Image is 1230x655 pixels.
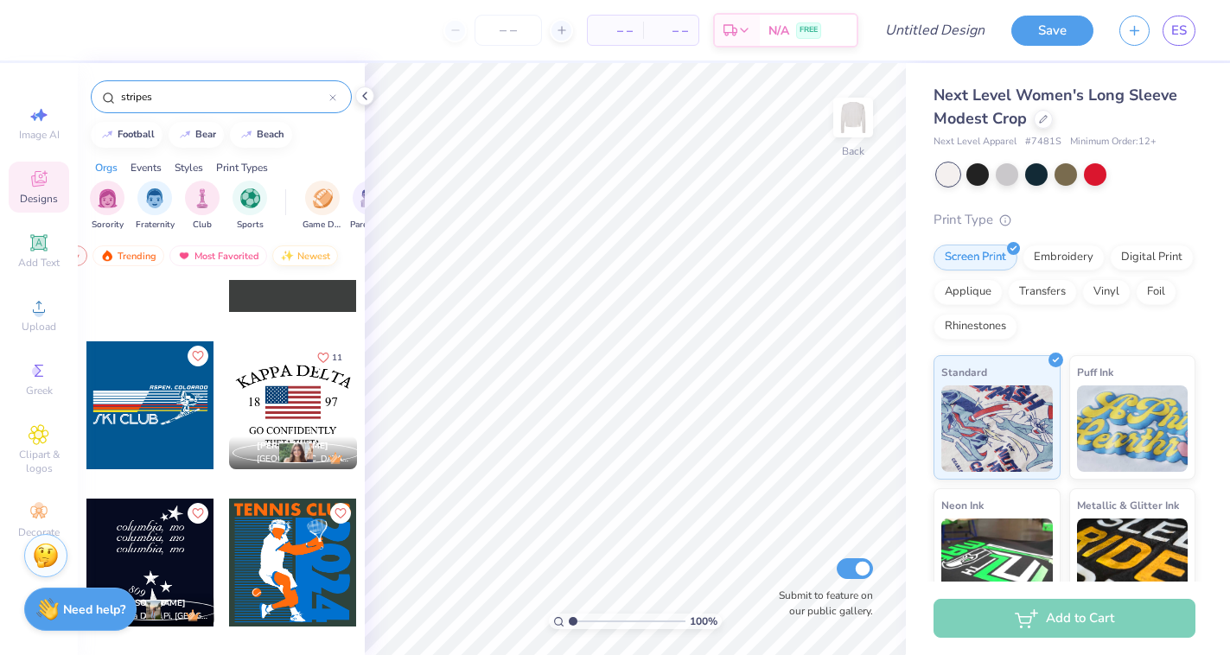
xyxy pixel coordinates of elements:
[1023,245,1105,270] div: Embroidery
[941,496,984,514] span: Neon Ink
[360,188,380,208] img: Parent's Weekend Image
[169,122,224,148] button: bear
[98,188,118,208] img: Sorority Image
[272,245,338,266] div: Newest
[350,181,390,232] button: filter button
[178,130,192,140] img: trend_line.gif
[309,346,350,369] button: Like
[193,188,212,208] img: Club Image
[768,22,789,40] span: N/A
[119,88,329,105] input: Try "Alpha"
[1077,363,1113,381] span: Puff Ink
[131,160,162,175] div: Events
[1008,279,1077,305] div: Transfers
[934,314,1017,340] div: Rhinestones
[95,160,118,175] div: Orgs
[303,181,342,232] div: filter for Game Day
[871,13,998,48] input: Untitled Design
[598,22,633,40] span: – –
[941,363,987,381] span: Standard
[653,22,688,40] span: – –
[330,503,351,524] button: Like
[233,181,267,232] div: filter for Sports
[257,130,284,139] div: beach
[934,279,1003,305] div: Applique
[475,15,542,46] input: – –
[18,525,60,539] span: Decorate
[92,219,124,232] span: Sorority
[188,346,208,366] button: Like
[195,130,216,139] div: bear
[257,453,350,466] span: [GEOGRAPHIC_DATA], [GEOGRAPHIC_DATA][US_STATE]
[934,135,1017,149] span: Next Level Apparel
[216,160,268,175] div: Print Types
[136,219,175,232] span: Fraternity
[1011,16,1093,46] button: Save
[63,601,125,618] strong: Need help?
[800,24,818,36] span: FREE
[19,128,60,142] span: Image AI
[1110,245,1194,270] div: Digital Print
[934,210,1195,230] div: Print Type
[332,353,342,362] span: 11
[193,219,212,232] span: Club
[1077,518,1189,605] img: Metallic & Glitter Ink
[313,188,333,208] img: Game Day Image
[303,181,342,232] button: filter button
[350,219,390,232] span: Parent's Weekend
[1077,385,1189,472] img: Puff Ink
[20,192,58,206] span: Designs
[22,320,56,334] span: Upload
[18,256,60,270] span: Add Text
[303,219,342,232] span: Game Day
[92,245,164,266] div: Trending
[136,181,175,232] button: filter button
[233,181,267,232] button: filter button
[690,614,717,629] span: 100 %
[1025,135,1061,149] span: # 7481S
[1163,16,1195,46] a: ES
[188,503,208,524] button: Like
[842,143,864,159] div: Back
[9,448,69,475] span: Clipart & logos
[1136,279,1176,305] div: Foil
[118,130,155,139] div: football
[934,85,1177,129] span: Next Level Women's Long Sleeve Modest Crop
[836,100,870,135] img: Back
[91,122,163,148] button: football
[1082,279,1131,305] div: Vinyl
[185,181,220,232] div: filter for Club
[941,518,1053,605] img: Neon Ink
[90,181,124,232] div: filter for Sorority
[280,250,294,262] img: newest.gif
[175,160,203,175] div: Styles
[257,440,328,452] span: [PERSON_NAME]
[941,385,1053,472] img: Standard
[350,181,390,232] div: filter for Parent's Weekend
[185,181,220,232] button: filter button
[239,130,253,140] img: trend_line.gif
[100,250,114,262] img: trending.gif
[26,384,53,397] span: Greek
[100,130,114,140] img: trend_line.gif
[240,188,260,208] img: Sports Image
[177,250,191,262] img: most_fav.gif
[136,181,175,232] div: filter for Fraternity
[90,181,124,232] button: filter button
[114,610,207,623] span: Alpha Delta Pi, [GEOGRAPHIC_DATA][US_STATE]
[1171,21,1187,41] span: ES
[237,219,264,232] span: Sports
[114,597,186,609] span: [PERSON_NAME]
[934,245,1017,270] div: Screen Print
[230,122,292,148] button: beach
[169,245,267,266] div: Most Favorited
[1077,496,1179,514] span: Metallic & Glitter Ink
[1070,135,1157,149] span: Minimum Order: 12 +
[769,588,873,619] label: Submit to feature on our public gallery.
[145,188,164,208] img: Fraternity Image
